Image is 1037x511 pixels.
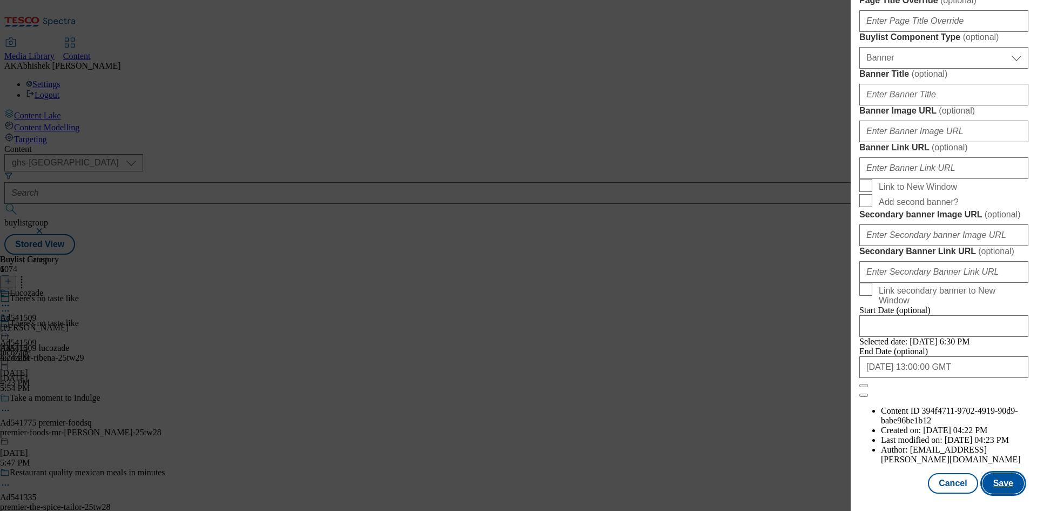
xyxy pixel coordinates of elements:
input: Enter Secondary banner Image URL [859,224,1028,246]
li: Created on: [881,426,1028,435]
span: End Date (optional) [859,347,928,356]
span: ( optional ) [912,69,948,78]
button: Save [982,473,1024,494]
button: Close [859,384,868,387]
span: Link to New Window [879,182,957,192]
span: 394f4711-9702-4919-90d9-babe96be1b12 [881,406,1018,425]
span: ( optional ) [985,210,1021,219]
label: Secondary Banner Link URL [859,246,1028,257]
li: Author: [881,445,1028,464]
span: Selected date: [DATE] 6:30 PM [859,337,969,346]
button: Cancel [928,473,978,494]
span: Start Date (optional) [859,306,931,315]
li: Content ID [881,406,1028,426]
span: ( optional ) [978,247,1014,256]
label: Banner Image URL [859,105,1028,116]
input: Enter Banner Title [859,84,1028,105]
span: Add second banner? [879,197,959,207]
input: Enter Date [859,315,1028,337]
input: Enter Secondary Banner Link URL [859,261,1028,283]
label: Buylist Component Type [859,32,1028,43]
span: [DATE] 04:22 PM [923,426,987,435]
span: ( optional ) [939,106,975,115]
span: ( optional ) [932,143,968,152]
label: Secondary banner Image URL [859,209,1028,220]
input: Enter Banner Image URL [859,121,1028,142]
label: Banner Link URL [859,142,1028,153]
span: ( optional ) [963,32,999,42]
input: Enter Page Title Override [859,10,1028,32]
span: Link secondary banner to New Window [879,286,1024,306]
span: [EMAIL_ADDRESS][PERSON_NAME][DOMAIN_NAME] [881,445,1021,464]
li: Last modified on: [881,435,1028,445]
input: Enter Date [859,356,1028,378]
span: [DATE] 04:23 PM [945,435,1009,444]
label: Banner Title [859,69,1028,79]
input: Enter Banner Link URL [859,157,1028,179]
